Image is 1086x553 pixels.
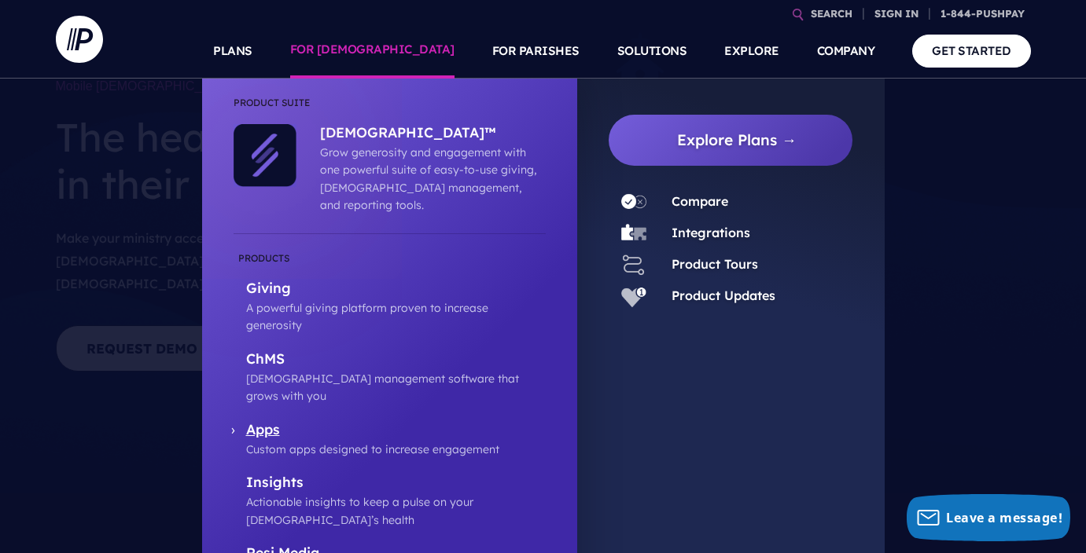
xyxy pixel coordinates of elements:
[234,94,546,124] li: Product Suite
[246,350,546,370] p: ChMS
[621,115,853,166] a: Explore Plans →
[234,474,546,529] a: Insights Actionable insights to keep a pulse on your [DEMOGRAPHIC_DATA]’s health
[672,287,775,303] a: Product Updates
[246,441,546,458] p: Custom apps designed to increase engagement
[609,252,659,277] a: Product Tours - Icon
[234,421,546,459] a: Apps Custom apps designed to increase engagement
[234,250,546,335] a: Giving A powerful giving platform proven to increase generosity
[672,256,758,272] a: Product Tours
[320,124,538,144] p: [DEMOGRAPHIC_DATA]™
[246,421,546,441] p: Apps
[621,284,646,309] img: Product Updates - Icon
[609,284,659,309] a: Product Updates - Icon
[621,252,646,277] img: Product Tours - Icon
[907,494,1070,541] button: Leave a message!
[672,225,750,240] a: Integrations
[621,221,646,246] img: Integrations - Icon
[296,124,538,214] a: [DEMOGRAPHIC_DATA]™ Grow generosity and engagement with one powerful suite of easy-to-use giving,...
[617,24,687,79] a: SOLUTIONS
[724,24,779,79] a: EXPLORE
[246,280,546,299] p: Giving
[912,35,1031,67] a: GET STARTED
[609,189,659,214] a: Compare - Icon
[817,24,875,79] a: COMPANY
[672,193,728,209] a: Compare
[234,350,546,405] a: ChMS [DEMOGRAPHIC_DATA] management software that grows with you
[246,299,546,335] p: A powerful giving platform proven to increase generosity
[213,24,252,79] a: PLANS
[290,24,455,79] a: FOR [DEMOGRAPHIC_DATA]
[621,189,646,214] img: Compare - Icon
[320,144,538,214] p: Grow generosity and engagement with one powerful suite of easy-to-use giving, [DEMOGRAPHIC_DATA] ...
[946,509,1062,526] span: Leave a message!
[246,474,546,493] p: Insights
[246,370,546,405] p: [DEMOGRAPHIC_DATA] management software that grows with you
[246,493,546,529] p: Actionable insights to keep a pulse on your [DEMOGRAPHIC_DATA]’s health
[609,221,659,246] a: Integrations - Icon
[234,124,296,187] img: ChurchStaq™ - Icon
[492,24,580,79] a: FOR PARISHES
